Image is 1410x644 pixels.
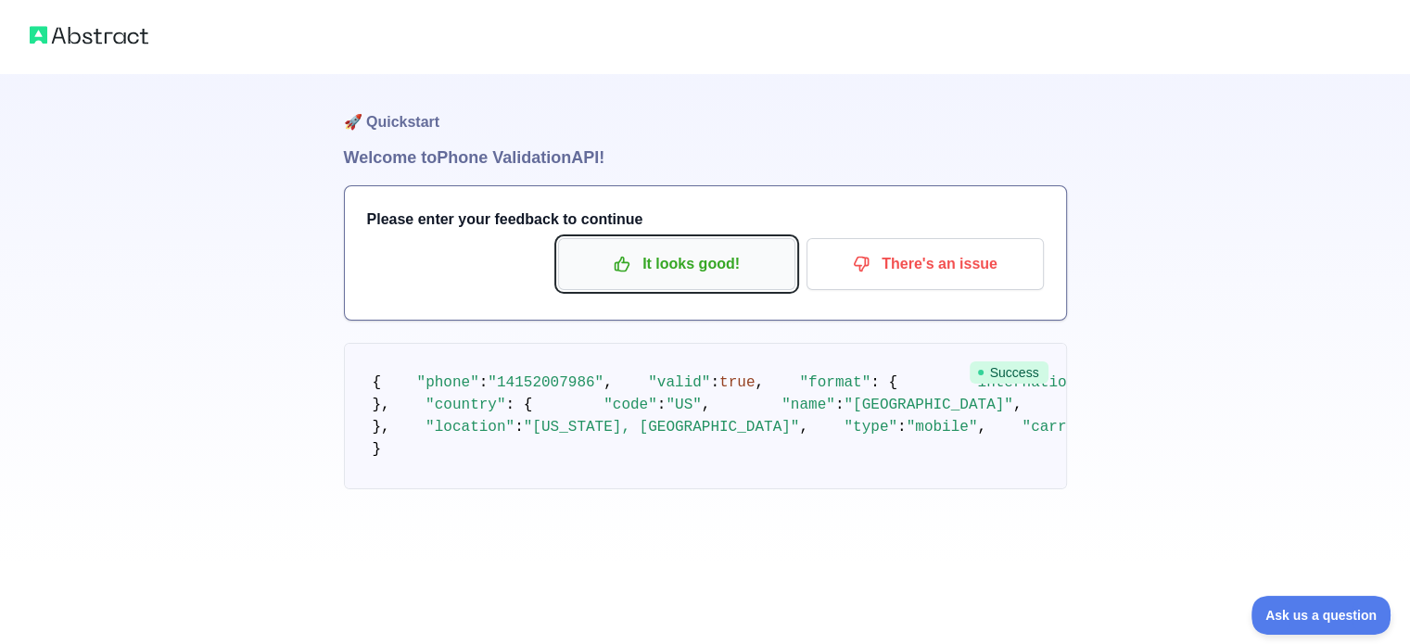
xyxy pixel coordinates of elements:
span: "name" [781,397,835,413]
span: "type" [844,419,897,436]
span: , [755,374,764,391]
span: "country" [426,397,505,413]
span: : [835,397,845,413]
span: "format" [799,374,870,391]
span: "phone" [417,374,479,391]
span: "valid" [648,374,710,391]
span: , [603,374,613,391]
span: "location" [426,419,514,436]
h1: Welcome to Phone Validation API! [344,145,1067,170]
span: "14152007986" [488,374,603,391]
span: true [719,374,755,391]
span: "international" [969,374,1102,391]
span: "carrier" [1022,419,1101,436]
span: , [1013,397,1023,413]
span: , [702,397,711,413]
span: , [799,419,808,436]
h1: 🚀 Quickstart [344,74,1067,145]
span: : [657,397,667,413]
iframe: Toggle Customer Support [1251,596,1391,635]
span: "US" [666,397,701,413]
span: : [710,374,719,391]
span: { [373,374,382,391]
span: : [479,374,489,391]
span: : [897,419,907,436]
span: : { [870,374,897,391]
span: "[US_STATE], [GEOGRAPHIC_DATA]" [524,419,800,436]
button: It looks good! [558,238,795,290]
button: There's an issue [807,238,1044,290]
span: "code" [603,397,657,413]
p: It looks good! [572,248,781,280]
span: "[GEOGRAPHIC_DATA]" [844,397,1012,413]
span: , [977,419,986,436]
img: Abstract logo [30,22,148,48]
p: There's an issue [820,248,1030,280]
span: : { [506,397,533,413]
span: : [514,419,524,436]
span: Success [970,361,1048,384]
h3: Please enter your feedback to continue [367,208,1044,231]
span: "mobile" [907,419,978,436]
